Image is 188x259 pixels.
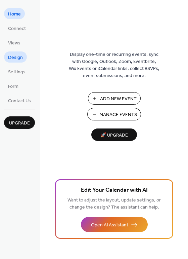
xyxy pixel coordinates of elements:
span: Connect [8,25,26,32]
span: Settings [8,69,26,76]
button: 🚀 Upgrade [91,128,137,141]
span: Open AI Assistant [91,222,128,229]
button: Upgrade [4,116,35,129]
a: Contact Us [4,95,35,106]
span: Contact Us [8,98,31,105]
span: 🚀 Upgrade [95,131,133,140]
span: Design [8,54,23,61]
span: Manage Events [99,111,137,118]
span: Home [8,11,21,18]
a: Home [4,8,25,19]
a: Views [4,37,25,48]
button: Add New Event [88,92,141,105]
span: Display one-time or recurring events, sync with Google, Outlook, Zoom, Eventbrite, Wix Events or ... [69,51,159,79]
span: Want to adjust the layout, update settings, or change the design? The assistant can help. [67,196,161,212]
span: Add New Event [100,96,137,103]
button: Open AI Assistant [81,217,148,232]
span: Edit Your Calendar with AI [81,186,148,195]
a: Design [4,51,27,63]
a: Connect [4,23,30,34]
span: Form [8,83,18,90]
a: Settings [4,66,30,77]
a: Form [4,80,22,91]
span: Upgrade [9,120,30,127]
span: Views [8,40,20,47]
button: Manage Events [87,108,141,120]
